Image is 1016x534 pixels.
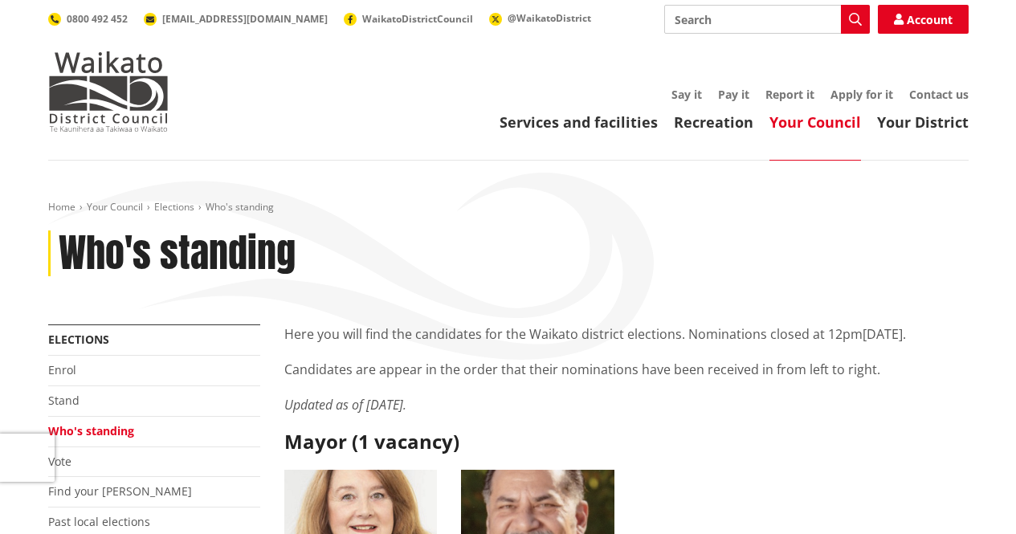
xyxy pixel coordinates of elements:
[48,454,71,469] a: Vote
[489,11,591,25] a: @WaikatoDistrict
[87,200,143,214] a: Your Council
[162,12,328,26] span: [EMAIL_ADDRESS][DOMAIN_NAME]
[206,200,274,214] span: Who's standing
[48,362,76,377] a: Enrol
[48,332,109,347] a: Elections
[344,12,473,26] a: WaikatoDistrictCouncil
[67,12,128,26] span: 0800 492 452
[500,112,658,132] a: Services and facilities
[674,112,753,132] a: Recreation
[830,87,893,102] a: Apply for it
[284,396,406,414] em: Updated as of [DATE].
[154,200,194,214] a: Elections
[508,11,591,25] span: @WaikatoDistrict
[48,51,169,132] img: Waikato District Council - Te Kaunihera aa Takiwaa o Waikato
[48,483,192,499] a: Find your [PERSON_NAME]
[877,112,969,132] a: Your District
[48,393,80,408] a: Stand
[48,423,134,438] a: Who's standing
[664,5,870,34] input: Search input
[878,5,969,34] a: Account
[48,514,150,529] a: Past local elections
[765,87,814,102] a: Report it
[284,428,459,455] strong: Mayor (1 vacancy)
[284,360,969,379] p: Candidates are appear in the order that their nominations have been received in from left to right.
[59,230,296,277] h1: Who's standing
[48,12,128,26] a: 0800 492 452
[144,12,328,26] a: [EMAIL_ADDRESS][DOMAIN_NAME]
[671,87,702,102] a: Say it
[284,324,969,344] p: Here you will find the candidates for the Waikato district elections. Nominations closed at 12pm[...
[362,12,473,26] span: WaikatoDistrictCouncil
[909,87,969,102] a: Contact us
[718,87,749,102] a: Pay it
[769,112,861,132] a: Your Council
[48,201,969,214] nav: breadcrumb
[48,200,75,214] a: Home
